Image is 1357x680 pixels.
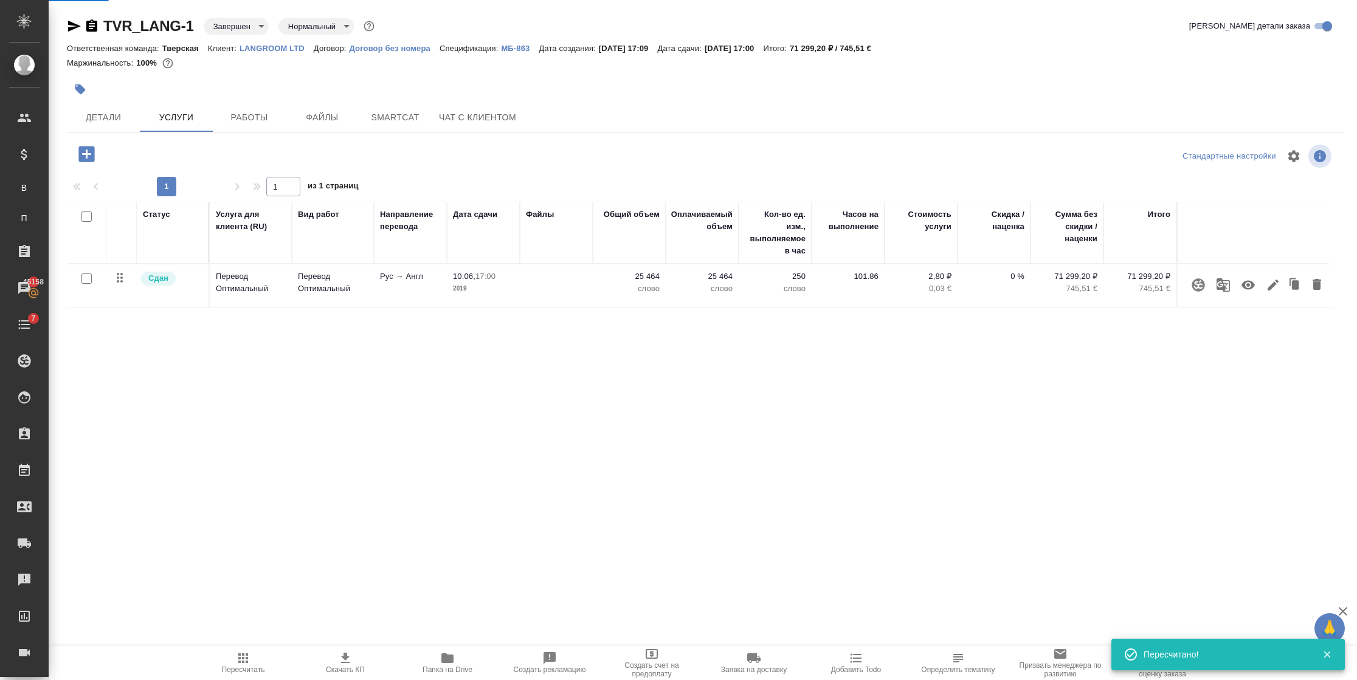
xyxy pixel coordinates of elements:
[672,283,733,295] p: слово
[439,110,516,125] span: Чат с клиентом
[148,272,168,284] p: Сдан
[539,44,598,53] p: Дата создания:
[220,110,278,125] span: Работы
[1037,208,1097,245] div: Сумма без скидки / наценки
[805,646,907,680] button: Добавить Todo
[604,208,660,221] div: Общий объем
[1037,270,1097,283] p: 71 299,20 ₽
[423,665,472,674] span: Папка на Drive
[67,19,81,33] button: Скопировать ссылку для ЯМессенджера
[9,176,40,200] a: В
[1189,20,1310,32] span: [PERSON_NAME] детали заказа
[907,646,1009,680] button: Определить тематику
[453,272,475,281] p: 10.06,
[964,208,1024,233] div: Скидка / наценка
[380,208,441,233] div: Направление перевода
[103,18,194,34] a: TVR_LANG-1
[812,264,885,307] td: 101.86
[314,44,350,53] p: Договор:
[1307,270,1327,300] button: Удалить
[1209,270,1238,300] button: Рекомендация движка МТ
[3,309,46,340] a: 7
[705,44,764,53] p: [DATE] 17:00
[24,312,43,325] span: 7
[204,18,269,35] div: Завершен
[964,270,1024,283] p: 0 %
[85,19,99,33] button: Скопировать ссылку
[453,208,497,221] div: Дата сдачи
[350,44,440,53] p: Договор без номера
[514,665,586,674] span: Создать рекламацию
[921,665,995,674] span: Определить тематику
[1279,142,1308,171] span: Настроить таблицу
[293,110,351,125] span: Файлы
[1319,616,1340,641] span: 🙏
[608,661,696,678] span: Создать счет на предоплату
[308,179,359,196] span: из 1 страниц
[278,18,354,35] div: Завершен
[3,273,46,303] a: 45158
[67,76,94,103] button: Добавить тэг
[818,208,879,233] div: Часов на выполнение
[160,55,176,71] button: 16112.42 RUB;
[891,283,951,295] p: 0,03 €
[745,208,806,257] div: Кол-во ед. изм., выполняемое в час
[1110,270,1170,283] p: 71 299,20 ₽
[1283,270,1307,300] button: Клонировать
[136,58,160,67] p: 100%
[147,110,205,125] span: Услуги
[216,270,286,295] p: Перевод Оптимальный
[599,44,658,53] p: [DATE] 17:09
[1009,646,1111,680] button: Призвать менеджера по развитию
[1314,613,1345,644] button: 🙏
[67,44,162,53] p: Ответственная команда:
[891,270,951,283] p: 2,80 ₽
[216,208,286,233] div: Услуга для клиента (RU)
[380,270,441,283] p: Рус → Англ
[721,665,787,674] span: Заявка на доставку
[326,665,365,674] span: Скачать КП
[9,206,40,230] a: П
[745,270,806,283] p: 250
[350,43,440,53] a: Договор без номера
[285,21,339,32] button: Нормальный
[745,283,806,295] p: слово
[671,208,733,233] div: Оплачиваемый объем
[294,646,396,680] button: Скачать КП
[210,21,254,32] button: Завершен
[1308,145,1334,168] span: Посмотреть информацию
[143,208,170,221] div: Статус
[298,208,339,221] div: Вид работ
[361,18,377,34] button: Доп статусы указывают на важность/срочность заказа
[453,283,514,295] p: 2019
[891,208,951,233] div: Стоимость услуги
[208,44,240,53] p: Клиент:
[601,646,703,680] button: Создать счет на предоплату
[192,646,294,680] button: Пересчитать
[499,646,601,680] button: Создать рекламацию
[526,208,554,221] div: Файлы
[222,665,265,674] span: Пересчитать
[298,270,368,295] p: Перевод Оптимальный
[74,110,133,125] span: Детали
[1314,649,1339,660] button: Закрыть
[831,665,881,674] span: Добавить Todo
[599,270,660,283] p: 25 464
[599,283,660,295] p: слово
[1017,661,1104,678] span: Призвать менеджера по развитию
[1234,270,1263,300] button: Учитывать
[703,646,805,680] button: Заявка на доставку
[1110,283,1170,295] p: 745,51 €
[1263,270,1283,300] button: Редактировать
[67,58,136,67] p: Маржинальность:
[1144,648,1304,661] div: Пересчитано!
[790,44,880,53] p: 71 299,20 ₽ / 745,51 €
[501,44,539,53] p: МБ-863
[672,270,733,283] p: 25 464
[475,272,495,281] p: 17:00
[501,43,539,53] a: МБ-863
[396,646,499,680] button: Папка на Drive
[240,44,314,53] p: LANGROOM LTD
[366,110,424,125] span: Smartcat
[15,182,33,194] span: В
